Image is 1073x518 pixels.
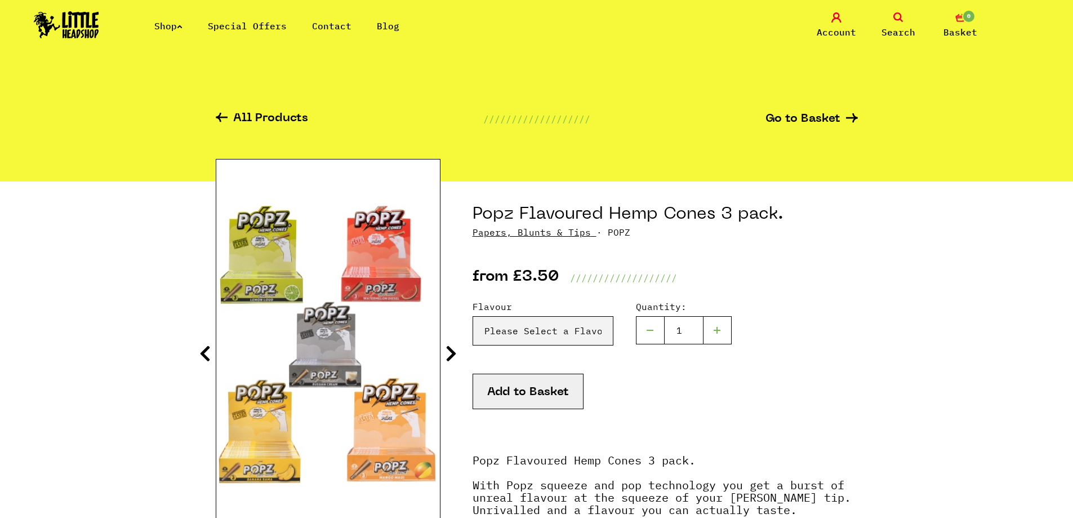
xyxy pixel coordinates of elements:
p: /////////////////// [570,271,677,285]
span: Account [817,25,856,39]
h1: Popz Flavoured Hemp Cones 3 pack. [473,204,858,225]
a: Go to Basket [765,113,858,125]
a: Blog [377,20,399,32]
img: Little Head Shop Logo [34,11,99,38]
a: Shop [154,20,182,32]
span: Basket [943,25,977,39]
a: Search [870,12,927,39]
label: Flavour [473,300,613,313]
a: 0 Basket [932,12,989,39]
img: Popz Flavoured Hemp Cones 3 pack. image 1 [216,205,440,484]
a: Special Offers [208,20,287,32]
input: 1 [664,316,704,344]
a: Contact [312,20,351,32]
span: Search [881,25,915,39]
span: 0 [962,10,976,23]
a: Papers, Blunts & Tips [473,227,591,238]
p: from £3.50 [473,271,559,285]
a: All Products [216,113,308,126]
p: /////////////////// [483,112,590,126]
button: Add to Basket [473,374,584,409]
label: Quantity: [636,300,732,313]
p: · POPZ [473,225,858,239]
